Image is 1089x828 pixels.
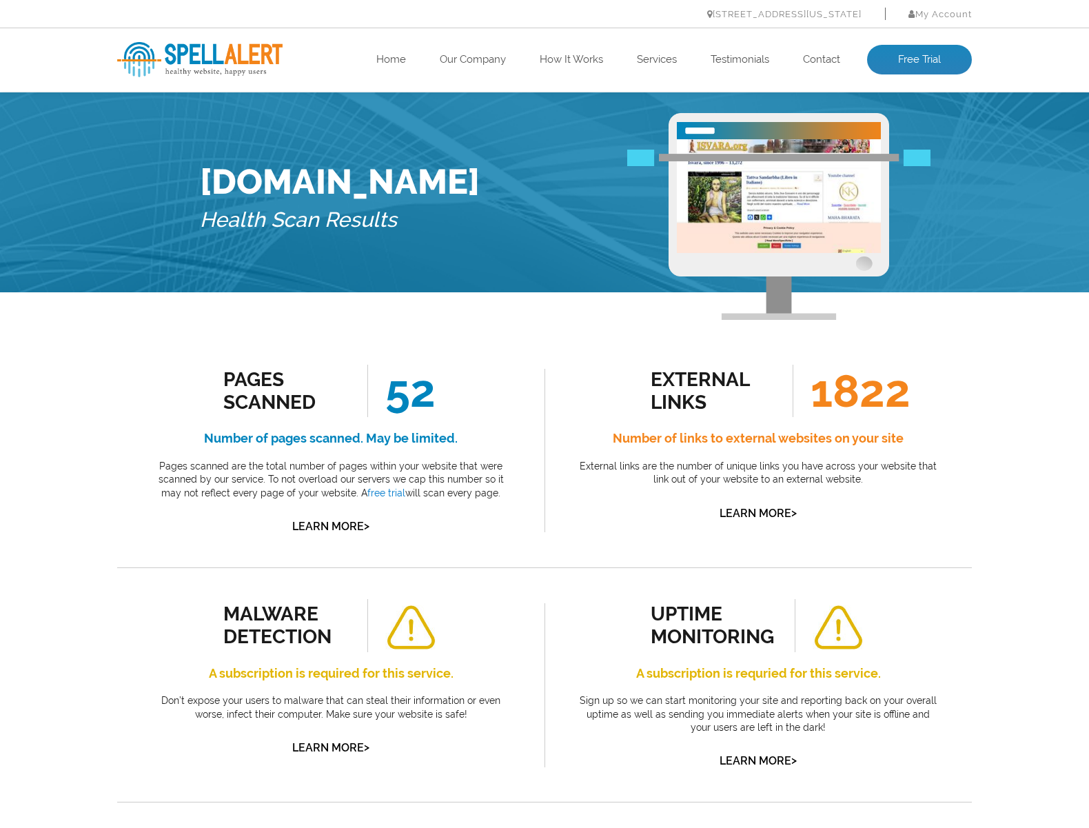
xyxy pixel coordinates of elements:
span: > [364,738,369,757]
img: Free Webiste Analysis [669,113,889,320]
a: Learn More> [720,507,797,520]
img: alert [813,605,864,650]
a: Learn More> [720,754,797,767]
p: Sign up so we can start monitoring your site and reporting back on your overall uptime as well as... [576,694,941,735]
h4: Number of links to external websites on your site [576,427,941,450]
a: Learn More> [292,520,369,533]
p: Don’t expose your users to malware that can steal their information or even worse, infect their c... [148,694,513,721]
h4: A subscription is required for this service. [148,663,513,685]
img: Free Webiste Analysis [627,157,930,174]
h4: A subscription is requried for this service. [576,663,941,685]
span: > [791,503,797,523]
span: 1822 [793,365,910,417]
a: free trial [367,487,405,498]
div: external links [651,368,775,414]
p: Pages scanned are the total number of pages within your website that were scanned by our service.... [148,460,513,501]
img: Free Website Analysis [677,139,881,253]
h5: Health Scan Results [200,202,480,239]
span: 52 [367,365,436,417]
p: External links are the number of unique links you have across your website that link out of your ... [576,460,941,487]
span: > [364,516,369,536]
div: Pages Scanned [223,368,348,414]
h4: Number of pages scanned. May be limited. [148,427,513,450]
img: alert [385,605,436,650]
a: Learn More> [292,741,369,754]
span: > [791,751,797,770]
div: malware detection [223,603,348,648]
div: uptime monitoring [651,603,775,648]
h1: [DOMAIN_NAME] [200,161,480,202]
